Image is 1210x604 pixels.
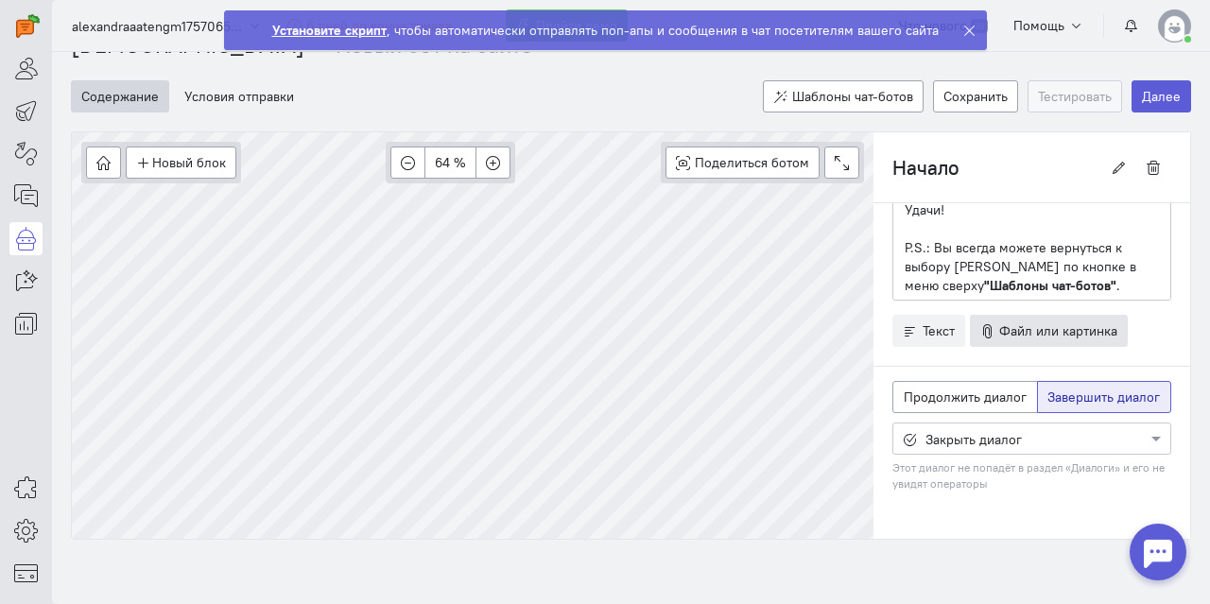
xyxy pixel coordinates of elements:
[999,322,1117,339] span: Файл или картинка
[174,80,304,112] button: Условия отправки
[665,147,821,179] button: Поделиться ботом
[71,31,304,59] a: [DEMOGRAPHIC_DATA]
[61,9,272,43] button: alexandraaatengm1757065875
[892,151,1101,183] input: Введите название блока
[892,459,1171,492] small: Этот диалог не попадёт в раздел «Диалоги» и его не увидят операторы
[1158,9,1191,43] img: default-v4.png
[1132,80,1191,112] button: Далее
[72,17,242,36] span: alexandraaatengm1757065875
[695,154,809,171] span: Поделиться ботом
[1047,388,1160,406] span: Завершить диалог
[126,147,236,179] button: Новый блок
[792,88,913,105] span: Шаблоны чат-ботов
[905,238,1159,295] p: P.S.: Вы всегда можете вернуться к выбору [PERSON_NAME] по кнопке в меню сверху .
[1013,17,1064,34] span: Помощь
[892,315,965,347] button: Текст
[272,22,387,39] strong: Установите скрипт
[925,431,1022,448] span: Закрыть диалог
[933,80,1018,112] button: Сохранить
[904,388,1027,406] span: Продолжить диалог
[905,200,1159,219] p: Удачи!
[984,277,1116,294] strong: "Шаблоны чат-ботов"
[16,14,40,38] img: carrot-quest.svg
[272,21,939,40] div: , чтобы автоматически отправлять поп-апы и сообщения в чат посетителям вашего сайта
[71,80,169,112] button: Содержание
[923,322,955,339] span: Текст
[970,315,1129,347] button: Файл или картинка
[424,147,476,179] button: 64 %
[1028,80,1122,112] button: Тестировать
[1003,9,1095,42] button: Помощь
